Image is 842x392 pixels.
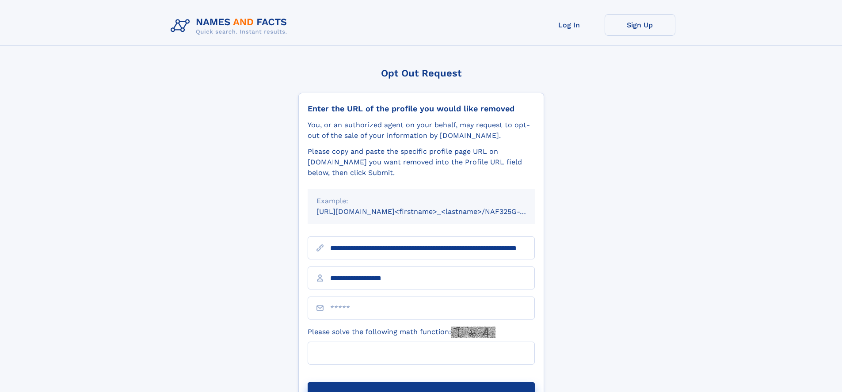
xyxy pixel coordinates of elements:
[167,14,294,38] img: Logo Names and Facts
[316,196,526,206] div: Example:
[308,120,535,141] div: You, or an authorized agent on your behalf, may request to opt-out of the sale of your informatio...
[316,207,552,216] small: [URL][DOMAIN_NAME]<firstname>_<lastname>/NAF325G-xxxxxxxx
[308,327,495,338] label: Please solve the following math function:
[308,104,535,114] div: Enter the URL of the profile you would like removed
[298,68,544,79] div: Opt Out Request
[534,14,605,36] a: Log In
[605,14,675,36] a: Sign Up
[308,146,535,178] div: Please copy and paste the specific profile page URL on [DOMAIN_NAME] you want removed into the Pr...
